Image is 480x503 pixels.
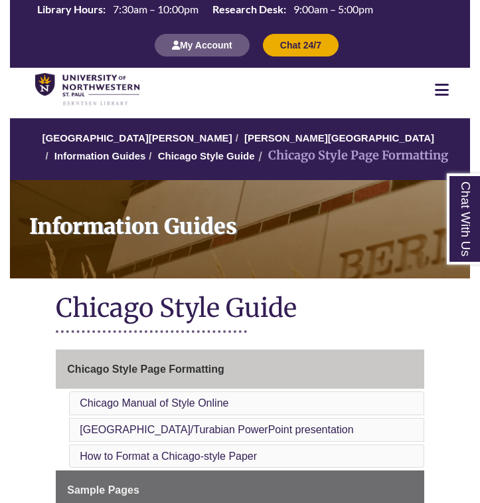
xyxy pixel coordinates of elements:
h1: Information Guides [21,180,470,261]
a: Hours Today [32,2,378,20]
a: Chat 24/7 [263,39,339,50]
a: My Account [155,39,250,50]
button: My Account [155,34,250,56]
button: Chat 24/7 [263,34,339,56]
a: [GEOGRAPHIC_DATA]/Turabian PowerPoint presentation [80,424,353,435]
table: Hours Today [32,2,378,19]
li: Chicago Style Page Formatting [255,146,448,165]
span: Sample Pages [67,484,139,496]
a: [GEOGRAPHIC_DATA][PERSON_NAME] [42,132,232,144]
span: 7:30am – 10:00pm [113,3,199,15]
img: UNWSP Library Logo [35,73,139,106]
a: [PERSON_NAME][GEOGRAPHIC_DATA] [244,132,434,144]
span: 9:00am – 5:00pm [293,3,373,15]
a: Chicago Style Guide [158,150,255,161]
a: Information Guides [10,180,470,278]
h1: Chicago Style Guide [56,292,424,327]
th: Library Hours: [32,2,108,17]
a: Information Guides [54,150,146,161]
th: Research Desk: [207,2,288,17]
a: How to Format a Chicago-style Paper [80,451,257,462]
a: Chicago Manual of Style Online [80,397,228,409]
a: Chicago Style Page Formatting [56,350,424,389]
span: Chicago Style Page Formatting [67,363,224,375]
